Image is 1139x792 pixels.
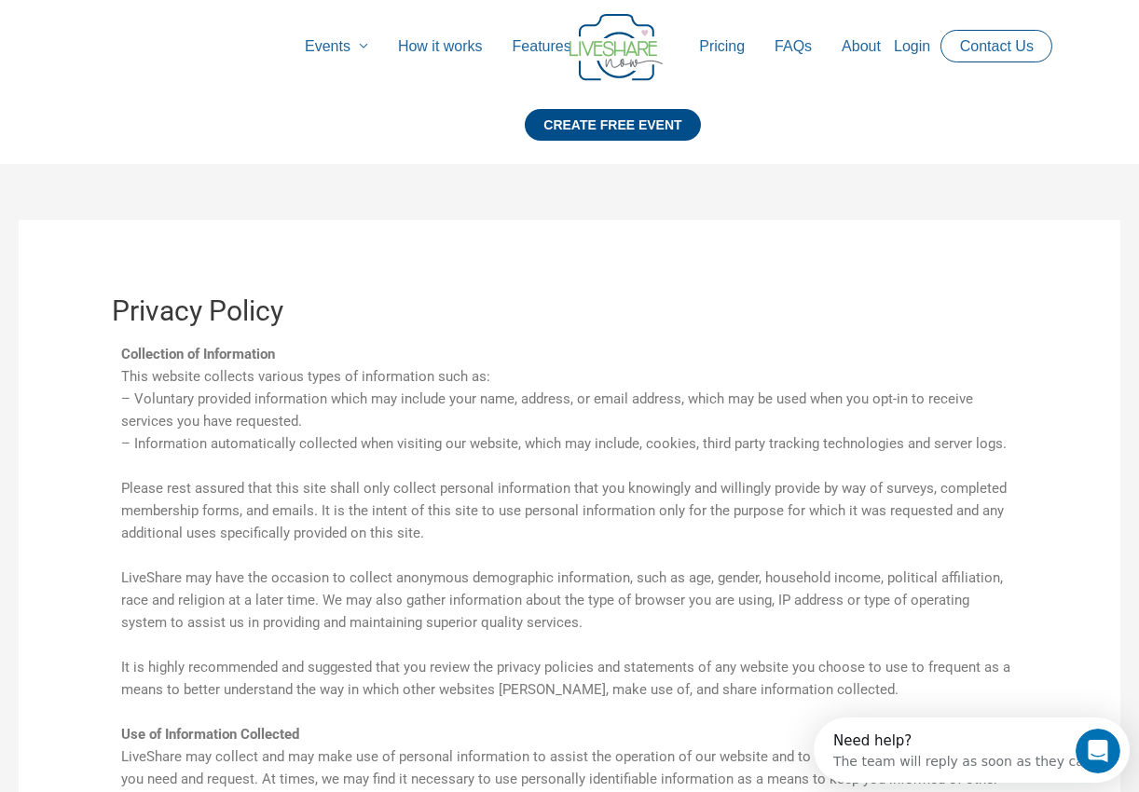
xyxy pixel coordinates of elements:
[33,17,1106,76] nav: Site Navigation
[1076,729,1120,773] iframe: Intercom live chat
[290,17,383,76] a: Events
[684,17,760,76] a: Pricing
[814,717,1130,783] iframe: Intercom live chat discovery launcher
[121,726,299,743] strong: Use of Information Collected
[20,16,279,31] div: Need help?
[525,109,700,141] div: CREATE FREE EVENT
[879,17,945,76] a: Login
[945,31,1049,61] a: Contact Us
[498,17,586,76] a: Features
[121,567,1018,634] p: LiveShare may have the occasion to collect anonymous demographic information, such as age, gender...
[121,656,1018,701] p: It is highly recommended and suggested that you review the privacy policies and statements of any...
[760,17,827,76] a: FAQs
[525,109,700,164] a: CREATE FREE EVENT
[121,346,275,362] strong: Collection of Information
[383,17,498,76] a: How it works
[827,17,896,76] a: About
[112,294,1027,328] h1: Privacy Policy
[121,477,1018,544] p: Please rest assured that this site shall only collect personal information that you knowingly and...
[7,7,334,59] div: Open Intercom Messenger
[569,14,663,81] img: Group 14 | Live Photo Slideshow for Events | Create Free Events Album for Any Occasion
[20,31,279,50] div: The team will reply as soon as they can
[121,343,1018,455] p: This website collects various types of information such as: – Voluntary provided information whic...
